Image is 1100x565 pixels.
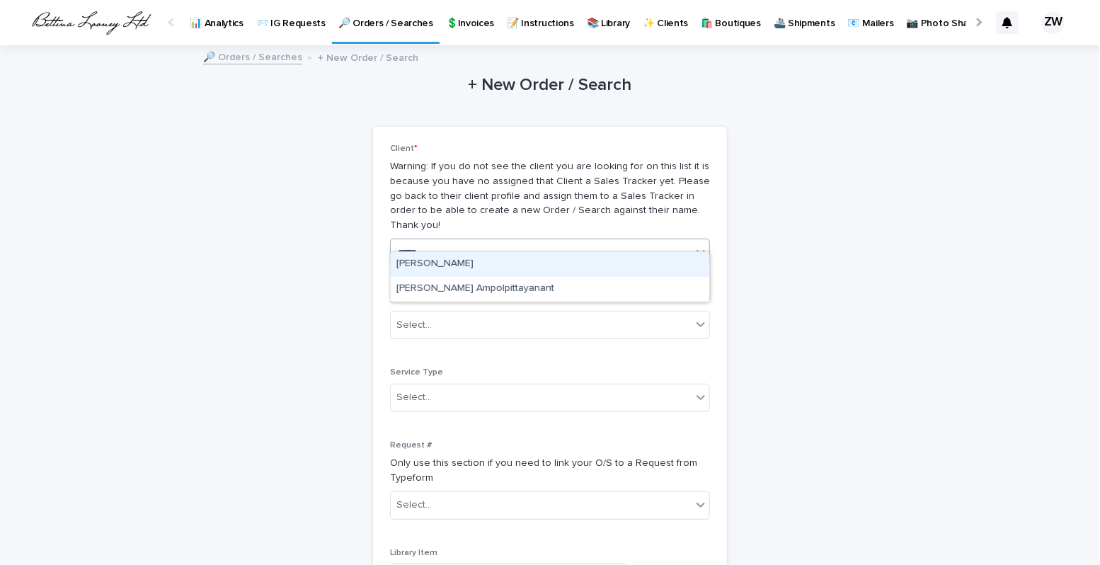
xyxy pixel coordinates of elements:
a: 🔎 Orders / Searches [203,48,302,64]
p: Only use this section if you need to link your O/S to a Request from Typeform [390,456,710,486]
div: Lynn Ampolpittayanant [391,277,709,302]
p: Warning: If you do not see the client you are looking for on this list it is because you have no ... [390,159,710,233]
div: ZW [1042,11,1065,34]
span: Service Type [390,368,443,377]
h1: + New Order / Search [373,75,727,96]
span: Client [390,144,418,153]
div: Select... [396,390,432,405]
div: Select... [396,318,432,333]
p: + New Order / Search [318,49,418,64]
span: Library Item [390,549,437,557]
span: Request # [390,441,432,450]
div: Select... [396,498,432,513]
div: Anant Ambani [391,252,709,277]
img: QrlGXtfQB20I3e430a3E [28,8,154,37]
span: Status [390,296,417,304]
